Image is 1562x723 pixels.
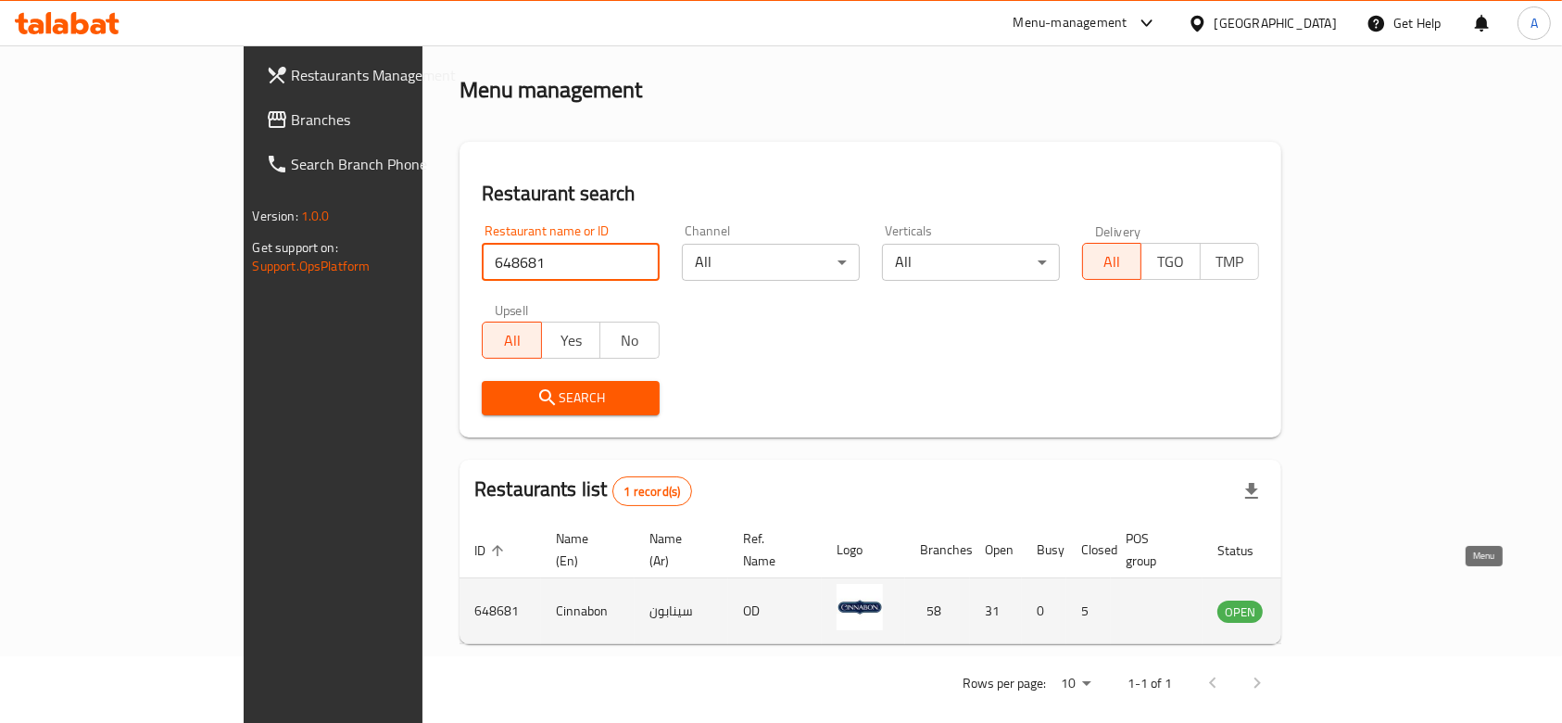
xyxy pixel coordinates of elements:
[1149,248,1193,275] span: TGO
[482,381,660,415] button: Search
[253,204,298,228] span: Version:
[1127,672,1172,695] p: 1-1 of 1
[251,53,505,97] a: Restaurants Management
[612,476,693,506] div: Total records count
[882,244,1060,281] div: All
[292,108,490,131] span: Branches
[474,539,510,562] span: ID
[1095,224,1141,237] label: Delivery
[1531,13,1538,33] span: A
[541,322,601,359] button: Yes
[549,327,594,354] span: Yes
[1217,602,1263,623] span: OPEN
[1217,601,1263,623] div: OPEN
[251,97,505,142] a: Branches
[970,522,1022,578] th: Open
[253,235,338,260] span: Get support on:
[613,483,692,501] span: 1 record(s)
[482,180,1259,208] h2: Restaurant search
[292,153,490,175] span: Search Branch Phone
[1066,578,1111,644] td: 5
[837,584,883,630] img: Cinnabon
[1215,13,1337,33] div: [GEOGRAPHIC_DATA]
[649,527,706,572] span: Name (Ar)
[490,327,535,354] span: All
[1126,527,1180,572] span: POS group
[1208,248,1253,275] span: TMP
[482,244,660,281] input: Search for restaurant name or ID..
[905,578,970,644] td: 58
[497,387,645,410] span: Search
[1014,12,1127,34] div: Menu-management
[599,322,660,359] button: No
[1022,522,1066,578] th: Busy
[1022,578,1066,644] td: 0
[460,522,1364,644] table: enhanced table
[556,527,612,572] span: Name (En)
[1090,248,1135,275] span: All
[1217,539,1278,562] span: Status
[460,75,642,105] h2: Menu management
[1053,670,1098,698] div: Rows per page:
[253,254,371,278] a: Support.OpsPlatform
[541,578,635,644] td: Cinnabon
[905,522,970,578] th: Branches
[970,578,1022,644] td: 31
[963,672,1046,695] p: Rows per page:
[1200,243,1260,280] button: TMP
[1066,522,1111,578] th: Closed
[682,244,860,281] div: All
[1229,469,1274,514] div: Export file
[474,476,692,506] h2: Restaurants list
[251,142,505,186] a: Search Branch Phone
[1140,243,1201,280] button: TGO
[292,64,490,86] span: Restaurants Management
[608,327,652,354] span: No
[728,578,822,644] td: OD
[635,578,728,644] td: سينابون
[1082,243,1142,280] button: All
[301,204,330,228] span: 1.0.0
[495,303,529,316] label: Upsell
[743,527,800,572] span: Ref. Name
[482,322,542,359] button: All
[822,522,905,578] th: Logo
